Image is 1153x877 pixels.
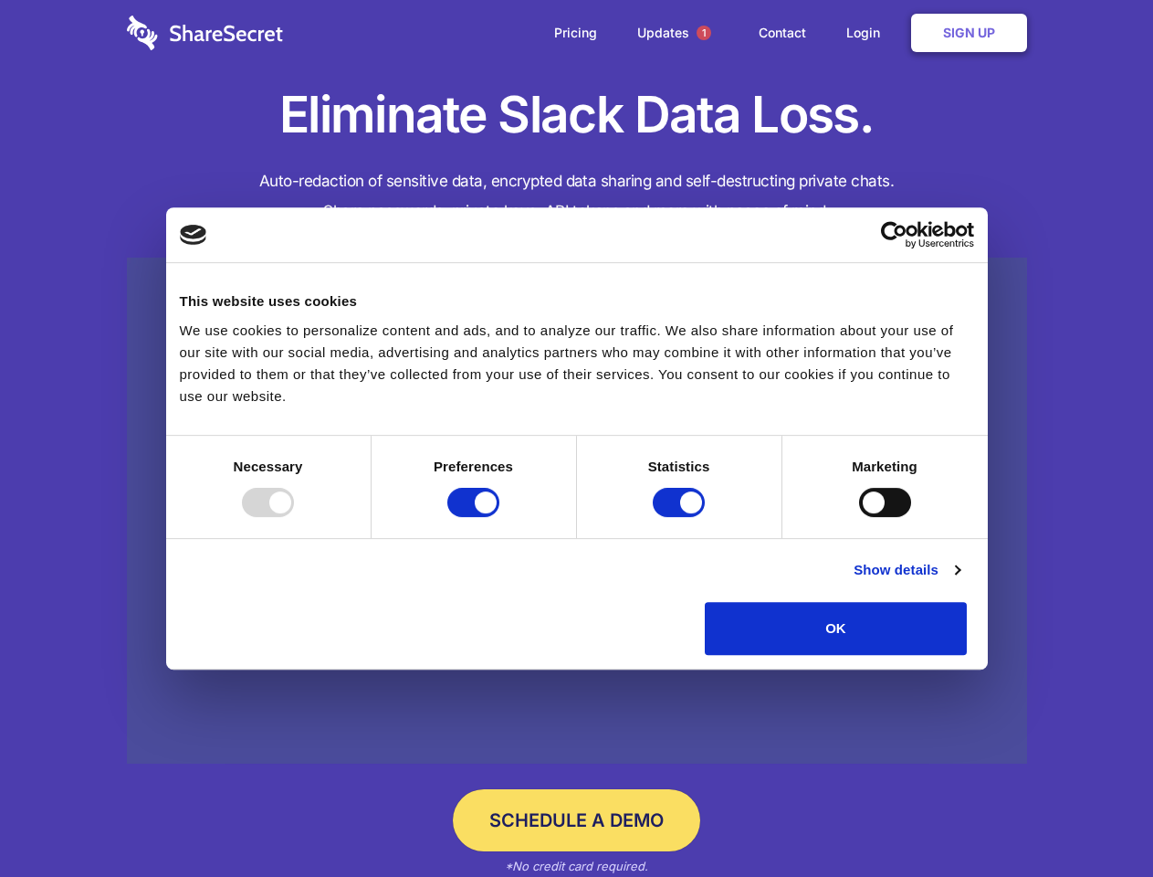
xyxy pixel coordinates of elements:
a: Contact [740,5,824,61]
h4: Auto-redaction of sensitive data, encrypted data sharing and self-destructing private chats. Shar... [127,166,1027,227]
img: logo [180,225,207,245]
a: Usercentrics Cookiebot - opens in a new window [814,221,974,248]
div: We use cookies to personalize content and ads, and to analyze our traffic. We also share informat... [180,320,974,407]
em: *No credit card required. [505,859,648,873]
a: Sign Up [911,14,1027,52]
strong: Preferences [434,459,513,474]
h1: Eliminate Slack Data Loss. [127,82,1027,148]
a: Pricing [536,5,615,61]
strong: Marketing [852,459,917,474]
a: Show details [854,559,959,581]
strong: Statistics [648,459,710,474]
a: Login [828,5,907,61]
a: Wistia video thumbnail [127,258,1027,765]
strong: Necessary [234,459,303,474]
a: Schedule a Demo [453,789,700,851]
div: This website uses cookies [180,291,974,312]
span: 1 [697,26,711,40]
img: logo-wordmark-white-trans-d4663122ce5f474addd5e946df7df03e33cb6a1c49d2221995e7729f52c070b2.svg [127,16,283,50]
button: OK [705,602,967,655]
